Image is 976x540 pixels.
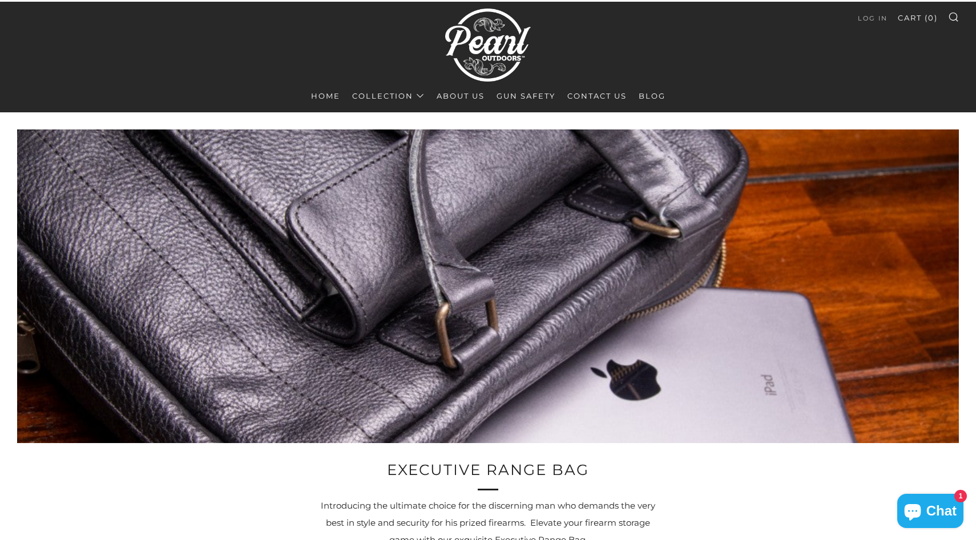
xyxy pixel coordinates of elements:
[639,87,666,105] a: Blog
[567,87,627,105] a: Contact Us
[928,13,934,22] span: 0
[311,87,340,105] a: Home
[352,87,425,105] a: Collection
[497,87,555,105] a: Gun Safety
[445,3,531,87] img: Pearl Outdoors | Luxury Leather Pistol Bags & Executive Range Bags
[317,457,659,484] h1: Executive Range bag
[894,494,967,531] inbox-online-store-chat: Shopify online store chat
[858,9,888,27] a: Log in
[437,87,485,105] a: About Us
[898,9,938,27] a: Cart (0)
